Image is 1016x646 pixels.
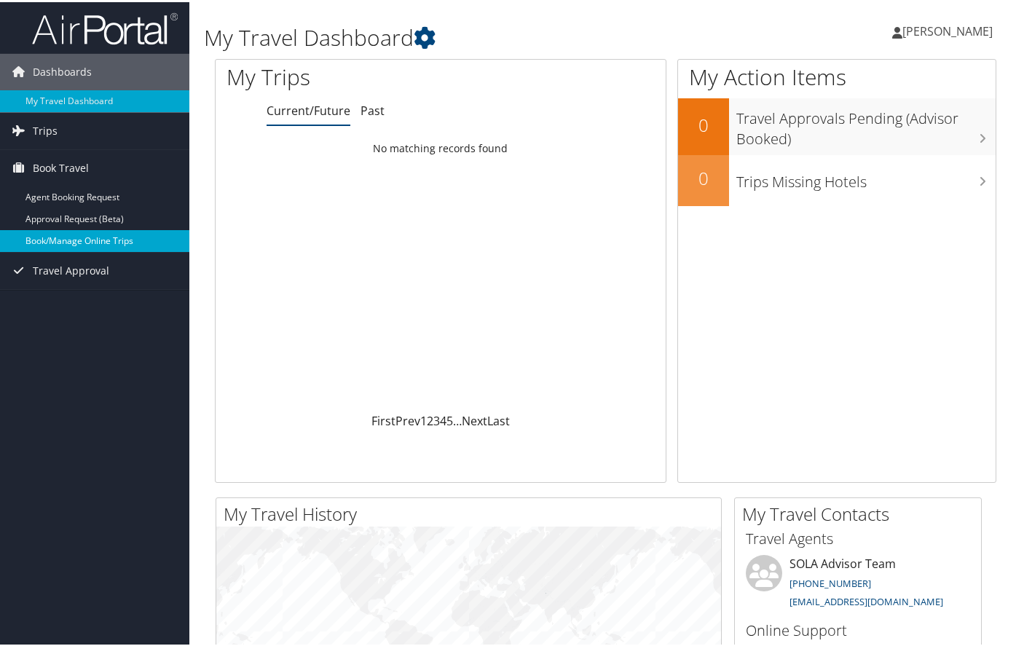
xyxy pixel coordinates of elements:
[33,148,89,184] span: Book Travel
[736,162,996,190] h3: Trips Missing Hotels
[224,500,721,524] h2: My Travel History
[902,21,993,37] span: [PERSON_NAME]
[440,411,446,427] a: 4
[739,553,977,612] li: SOLA Advisor Team
[678,111,729,135] h2: 0
[487,411,510,427] a: Last
[453,411,462,427] span: …
[204,20,739,51] h1: My Travel Dashboard
[678,164,729,189] h2: 0
[395,411,420,427] a: Prev
[371,411,395,427] a: First
[746,527,970,547] h3: Travel Agents
[33,111,58,147] span: Trips
[742,500,981,524] h2: My Travel Contacts
[678,153,996,204] a: 0Trips Missing Hotels
[789,575,871,588] a: [PHONE_NUMBER]
[433,411,440,427] a: 3
[33,251,109,287] span: Travel Approval
[462,411,487,427] a: Next
[892,7,1007,51] a: [PERSON_NAME]
[33,52,92,88] span: Dashboards
[420,411,427,427] a: 1
[32,9,178,44] img: airportal-logo.png
[678,96,996,152] a: 0Travel Approvals Pending (Advisor Booked)
[267,101,350,117] a: Current/Future
[446,411,453,427] a: 5
[227,60,467,90] h1: My Trips
[361,101,385,117] a: Past
[736,99,996,147] h3: Travel Approvals Pending (Advisor Booked)
[678,60,996,90] h1: My Action Items
[427,411,433,427] a: 2
[789,593,943,606] a: [EMAIL_ADDRESS][DOMAIN_NAME]
[746,618,970,639] h3: Online Support
[216,133,666,159] td: No matching records found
